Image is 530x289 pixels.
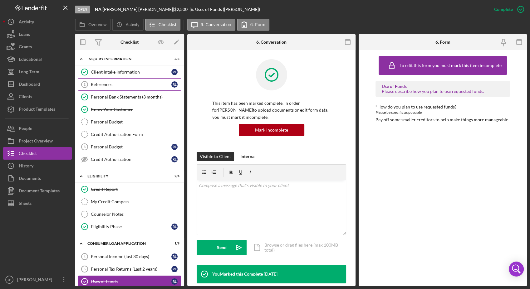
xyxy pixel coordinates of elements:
button: People [3,122,72,135]
div: Open Intercom Messenger [509,262,524,277]
div: My Credit Compass [91,199,181,204]
div: [PERSON_NAME] [PERSON_NAME] | [103,7,174,12]
label: Checklist [159,22,176,27]
a: Credit AuthorizationRL [78,153,181,166]
div: Internal [240,152,256,161]
div: Uses of Funds [91,279,171,284]
button: Overview [75,19,110,31]
button: Activity [112,19,143,31]
div: Loans [19,28,30,42]
tspan: 4 [84,255,86,258]
div: 6. Form [435,40,450,45]
a: 3Personal BudgetRL [78,141,181,153]
a: Counselor Notes [78,208,181,220]
div: | 6. Uses of Funds ([PERSON_NAME]) [189,7,260,12]
label: 6. Form [250,22,265,27]
a: Eligibility PhaseRL [78,220,181,233]
a: Know Your Customer [78,103,181,116]
div: Activity [19,16,34,30]
div: | [95,7,103,12]
text: JP [7,278,11,282]
button: Mark Incomplete [239,124,304,136]
button: Checklist [3,147,72,160]
button: 6. Form [237,19,269,31]
div: References [91,82,171,87]
div: Dashboard [19,78,40,92]
div: Checklist [19,147,37,161]
div: Send [217,240,227,255]
div: Visible to Client [200,152,231,161]
button: Project Overview [3,135,72,147]
div: History [19,160,33,174]
div: 3 / 8 [168,57,179,61]
button: Clients [3,90,72,103]
div: Credit Report [91,187,181,192]
div: Use of Funds [382,84,504,89]
div: Please describe how you plan to use requested funds. [382,89,504,94]
div: R L [171,156,178,162]
a: Long-Term [3,65,72,78]
label: 6. Conversation [201,22,231,27]
div: Grants [19,41,32,55]
a: Client Intake InformationRL [78,66,181,78]
button: Product Templates [3,103,72,115]
div: Counselor Notes [91,212,181,217]
a: Personal Budget [78,116,181,128]
div: Long-Term [19,65,39,79]
div: Personal Income (last 30 days) [91,254,171,259]
tspan: 3 [84,145,86,149]
div: Checklist [120,40,139,45]
button: Documents [3,172,72,185]
div: Educational [19,53,42,67]
button: Dashboard [3,78,72,90]
a: 4Personal Income (last 30 days)RL [78,250,181,263]
div: Documents [19,172,41,186]
div: Clients [19,90,32,104]
tspan: 5 [84,267,86,271]
button: Complete [488,3,527,16]
button: Loans [3,28,72,41]
button: Send [197,240,247,255]
div: Personal Tax Returns (Last 2 years) [91,267,171,272]
div: R L [171,266,178,272]
div: Document Templates [19,185,60,199]
span: $2,500 [174,7,188,12]
div: Project Overview [19,135,53,149]
div: Inquiry Information [87,57,164,61]
div: Eligibility Phase [91,224,171,229]
label: Overview [88,22,106,27]
time: 2025-09-09 17:53 [264,272,277,277]
label: Activity [125,22,139,27]
button: Grants [3,41,72,53]
div: Sheets [19,197,32,211]
button: History [3,160,72,172]
a: 2ReferencesRL [78,78,181,91]
a: Credit Report [78,183,181,195]
button: Educational [3,53,72,65]
button: Internal [237,152,259,161]
div: Know Your Customer [91,107,181,112]
a: Personal Bank Statements (3 months) [78,91,181,103]
p: This item has been marked complete. In order for [PERSON_NAME] to upload documents or edit form d... [212,100,331,121]
div: Pay off some smaller creditors to help make things more manageable. [375,117,509,122]
a: Sheets [3,197,72,210]
a: My Credit Compass [78,195,181,208]
div: 1 / 9 [168,242,179,245]
div: Open [75,6,90,13]
button: Visible to Client [197,152,234,161]
a: 5Personal Tax Returns (Last 2 years)RL [78,263,181,275]
div: R L [171,278,178,285]
button: Document Templates [3,185,72,197]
